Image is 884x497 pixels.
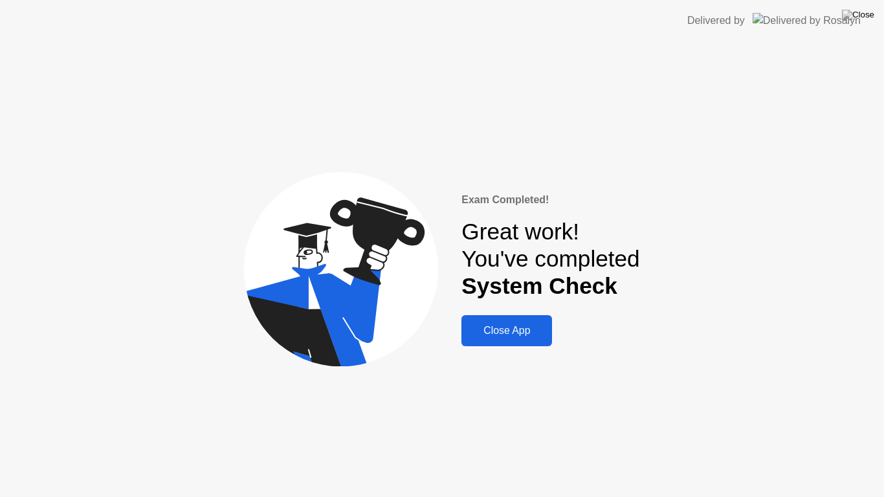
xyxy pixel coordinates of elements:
img: Close [842,10,874,20]
b: System Check [461,273,617,298]
button: Close App [461,315,552,346]
div: Delivered by [687,13,745,28]
div: Close App [465,325,548,337]
img: Delivered by Rosalyn [753,13,861,28]
div: Exam Completed! [461,192,639,208]
div: Great work! You've completed [461,218,639,300]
